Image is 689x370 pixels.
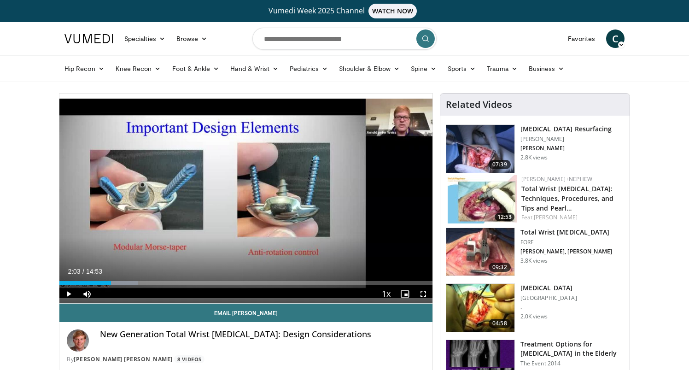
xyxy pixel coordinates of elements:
p: 2.0K views [520,313,548,320]
h3: [MEDICAL_DATA] [520,283,577,293]
span: 2:03 [68,268,80,275]
img: 01fde5d6-296a-4d3f-8c1c-1f7a563fd2d9.150x105_q85_crop-smart_upscale.jpg [446,125,514,173]
h3: Total Wrist [MEDICAL_DATA] [520,228,612,237]
img: b67c584d-13f3-4aa0-9d84-0a33aace62c7.150x105_q85_crop-smart_upscale.jpg [446,228,514,276]
a: Browse [171,29,213,48]
span: / [82,268,84,275]
span: 12:53 [495,213,514,221]
h3: Treatment Options for [MEDICAL_DATA] in the Elderly [520,340,624,358]
h3: [MEDICAL_DATA] Resurfacing [520,124,612,134]
button: Mute [78,285,96,303]
a: Hip Recon [59,59,110,78]
h4: Related Videos [446,99,512,110]
img: Wrist_replacement_100010352_2.jpg.150x105_q85_crop-smart_upscale.jpg [446,284,514,332]
p: [PERSON_NAME] [520,145,612,152]
div: Feat. [521,213,622,222]
a: Business [523,59,570,78]
a: Vumedi Week 2025 ChannelWATCH NOW [66,4,623,18]
a: [PERSON_NAME] [534,213,578,221]
span: 09:32 [489,263,511,272]
a: Hand & Wrist [225,59,284,78]
img: Avatar [67,329,89,352]
button: Fullscreen [414,285,432,303]
a: [PERSON_NAME]+Nephew [521,175,592,183]
a: 07:39 [MEDICAL_DATA] Resurfacing [PERSON_NAME] [PERSON_NAME] 2.8K views [446,124,624,173]
p: 2.8K views [520,154,548,161]
p: The Event 2014 [520,360,624,367]
p: [PERSON_NAME] [520,135,612,143]
video-js: Video Player [59,94,432,304]
div: Progress Bar [59,281,432,285]
span: 07:39 [489,160,511,169]
a: 12:53 [448,175,517,223]
h4: New Generation Total Wrist [MEDICAL_DATA]: Design Considerations [100,329,425,340]
button: Playback Rate [377,285,396,303]
p: [GEOGRAPHIC_DATA] [520,294,577,302]
p: 3.8K views [520,257,548,264]
span: 14:53 [86,268,102,275]
a: Specialties [119,29,171,48]
span: 04:58 [489,319,511,328]
p: . [520,304,577,311]
a: Trauma [481,59,523,78]
a: C [606,29,625,48]
p: FORE [520,239,612,246]
a: [PERSON_NAME] [PERSON_NAME] [74,355,173,363]
a: 04:58 [MEDICAL_DATA] [GEOGRAPHIC_DATA] . 2.0K views [446,283,624,332]
a: 8 Videos [174,355,204,363]
a: Knee Recon [110,59,167,78]
a: Total Wrist [MEDICAL_DATA]: Techniques, Procedures, and Tips and Pearl… [521,184,614,212]
button: Play [59,285,78,303]
a: Email [PERSON_NAME] [59,304,432,322]
p: [PERSON_NAME], [PERSON_NAME] [520,248,612,255]
button: Enable picture-in-picture mode [396,285,414,303]
a: Favorites [562,29,601,48]
a: Foot & Ankle [167,59,225,78]
div: By [67,355,425,364]
img: 70863adf-6224-40ad-9537-8997d6f8c31f.150x105_q85_crop-smart_upscale.jpg [448,175,517,223]
span: WATCH NOW [368,4,417,18]
a: Pediatrics [284,59,333,78]
a: Shoulder & Elbow [333,59,405,78]
a: 09:32 Total Wrist [MEDICAL_DATA] FORE [PERSON_NAME], [PERSON_NAME] 3.8K views [446,228,624,276]
a: Spine [405,59,442,78]
img: VuMedi Logo [64,34,113,43]
a: Sports [442,59,482,78]
input: Search topics, interventions [252,28,437,50]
